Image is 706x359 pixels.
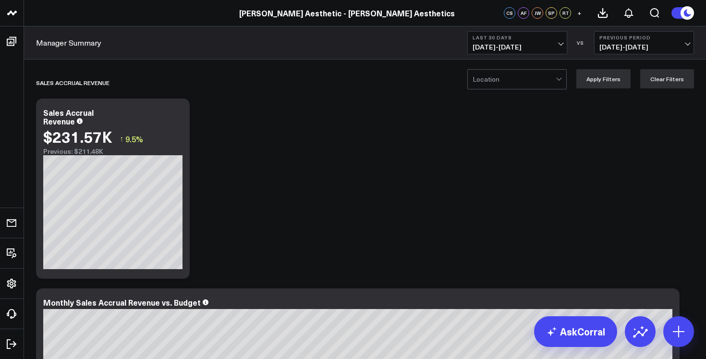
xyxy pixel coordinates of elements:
div: RT [560,7,571,19]
span: [DATE] - [DATE] [473,43,562,51]
button: Clear Filters [640,69,694,88]
span: 9.5% [125,134,143,144]
span: + [577,10,582,16]
div: VS [572,40,589,46]
div: $231.57K [43,128,112,145]
b: Last 30 Days [473,35,562,40]
div: Monthly Sales Accrual Revenue vs. Budget [43,297,201,308]
span: [DATE] - [DATE] [599,43,689,51]
a: Manager Summary [36,37,101,48]
div: Sales Accrual Revenue [36,72,110,94]
span: ↑ [120,133,123,145]
a: AskCorral [534,316,617,347]
button: Apply Filters [576,69,631,88]
div: Previous: $211.48K [43,148,183,155]
div: AF [518,7,529,19]
b: Previous Period [599,35,689,40]
div: SP [546,7,557,19]
button: + [573,7,585,19]
button: Previous Period[DATE]-[DATE] [594,31,694,54]
button: Last 30 Days[DATE]-[DATE] [467,31,567,54]
a: [PERSON_NAME] Aesthetic - [PERSON_NAME] Aesthetics [239,8,455,18]
div: Sales Accrual Revenue [43,107,94,126]
div: JW [532,7,543,19]
div: CS [504,7,515,19]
